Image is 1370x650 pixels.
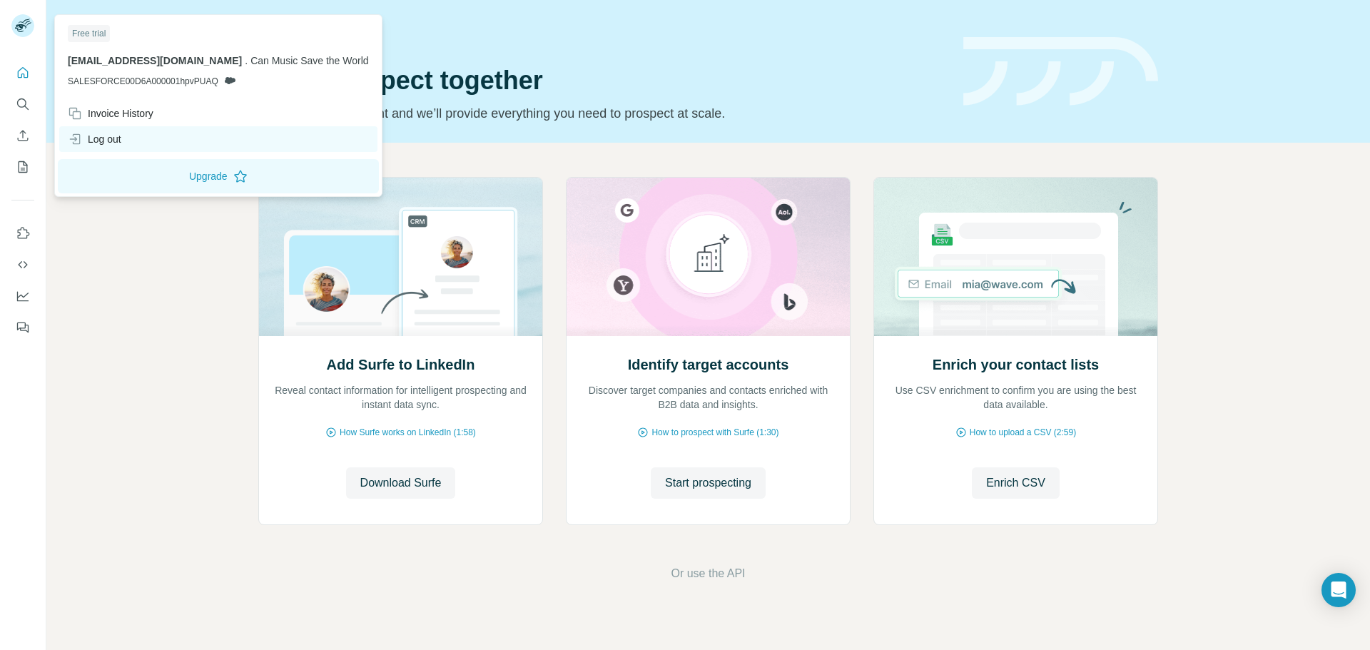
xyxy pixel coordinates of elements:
[340,426,476,439] span: How Surfe works on LinkedIn (1:58)
[986,474,1045,492] span: Enrich CSV
[1321,573,1356,607] div: Open Intercom Messenger
[258,178,543,336] img: Add Surfe to LinkedIn
[11,154,34,180] button: My lists
[665,474,751,492] span: Start prospecting
[11,283,34,309] button: Dashboard
[873,178,1158,336] img: Enrich your contact lists
[68,106,153,121] div: Invoice History
[245,55,248,66] span: .
[963,37,1158,106] img: banner
[651,467,766,499] button: Start prospecting
[566,178,851,336] img: Identify target accounts
[11,252,34,278] button: Use Surfe API
[68,55,242,66] span: [EMAIL_ADDRESS][DOMAIN_NAME]
[933,355,1099,375] h2: Enrich your contact lists
[11,60,34,86] button: Quick start
[258,26,946,41] div: Quick start
[651,426,778,439] span: How to prospect with Surfe (1:30)
[250,55,368,66] span: Can Music Save the World
[68,132,121,146] div: Log out
[581,383,836,412] p: Discover target companies and contacts enriched with B2B data and insights.
[972,467,1060,499] button: Enrich CSV
[360,474,442,492] span: Download Surfe
[346,467,456,499] button: Download Surfe
[258,103,946,123] p: Pick your starting point and we’ll provide everything you need to prospect at scale.
[11,123,34,148] button: Enrich CSV
[628,355,789,375] h2: Identify target accounts
[68,25,110,42] div: Free trial
[327,355,475,375] h2: Add Surfe to LinkedIn
[11,315,34,340] button: Feedback
[671,565,745,582] button: Or use the API
[258,66,946,95] h1: Let’s prospect together
[970,426,1076,439] span: How to upload a CSV (2:59)
[273,383,528,412] p: Reveal contact information for intelligent prospecting and instant data sync.
[11,220,34,246] button: Use Surfe on LinkedIn
[58,159,379,193] button: Upgrade
[888,383,1143,412] p: Use CSV enrichment to confirm you are using the best data available.
[11,91,34,117] button: Search
[68,75,218,88] span: SALESFORCE00D6A000001hpvPUAQ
